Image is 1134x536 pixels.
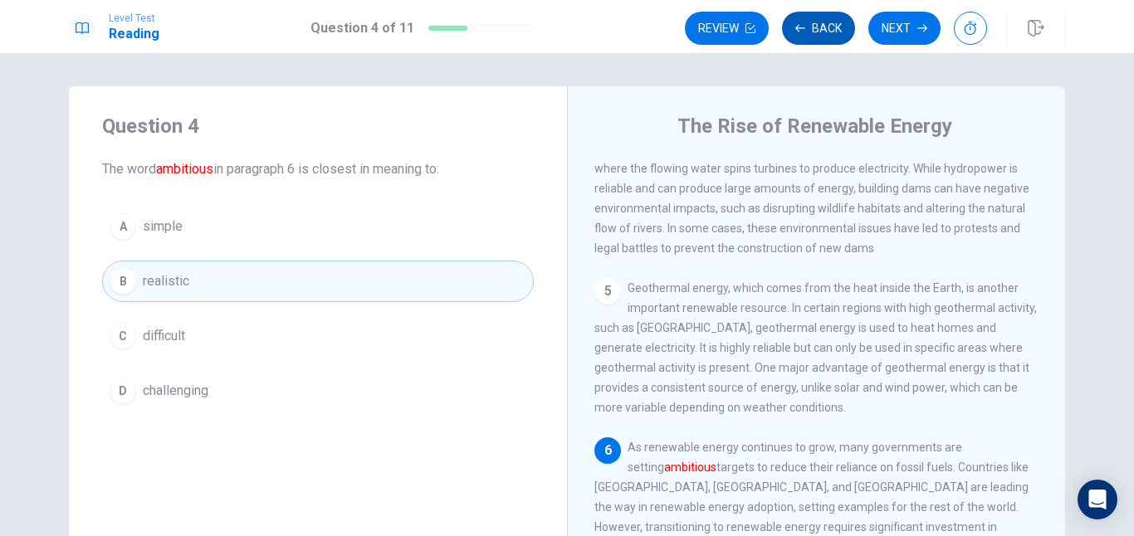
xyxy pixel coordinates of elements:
span: The word in paragraph 6 is closest in meaning to: [102,159,534,179]
span: Geothermal energy, which comes from the heat inside the Earth, is another important renewable res... [594,281,1037,414]
div: B [110,268,136,295]
div: 6 [594,437,621,464]
div: C [110,323,136,349]
button: Asimple [102,206,534,247]
button: Review [685,12,769,45]
div: Open Intercom Messenger [1078,480,1117,519]
span: Hydropower, which uses the energy of flowing water, is the largest source of renewable energy in ... [594,122,1029,255]
div: D [110,378,136,404]
h4: The Rise of Renewable Energy [677,113,952,139]
span: simple [143,217,183,236]
div: 5 [594,278,621,305]
h1: Question 4 of 11 [310,18,414,38]
font: ambitious [664,460,716,474]
button: Dchallenging [102,370,534,412]
button: Next [868,12,941,45]
h4: Question 4 [102,113,534,139]
span: challenging [143,381,208,401]
font: ambitious [156,161,213,177]
h1: Reading [109,24,159,44]
span: Level Test [109,12,159,24]
span: difficult [143,326,185,346]
button: Brealistic [102,261,534,302]
div: A [110,213,136,240]
span: realistic [143,271,189,291]
button: Cdifficult [102,315,534,357]
button: Back [782,12,855,45]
